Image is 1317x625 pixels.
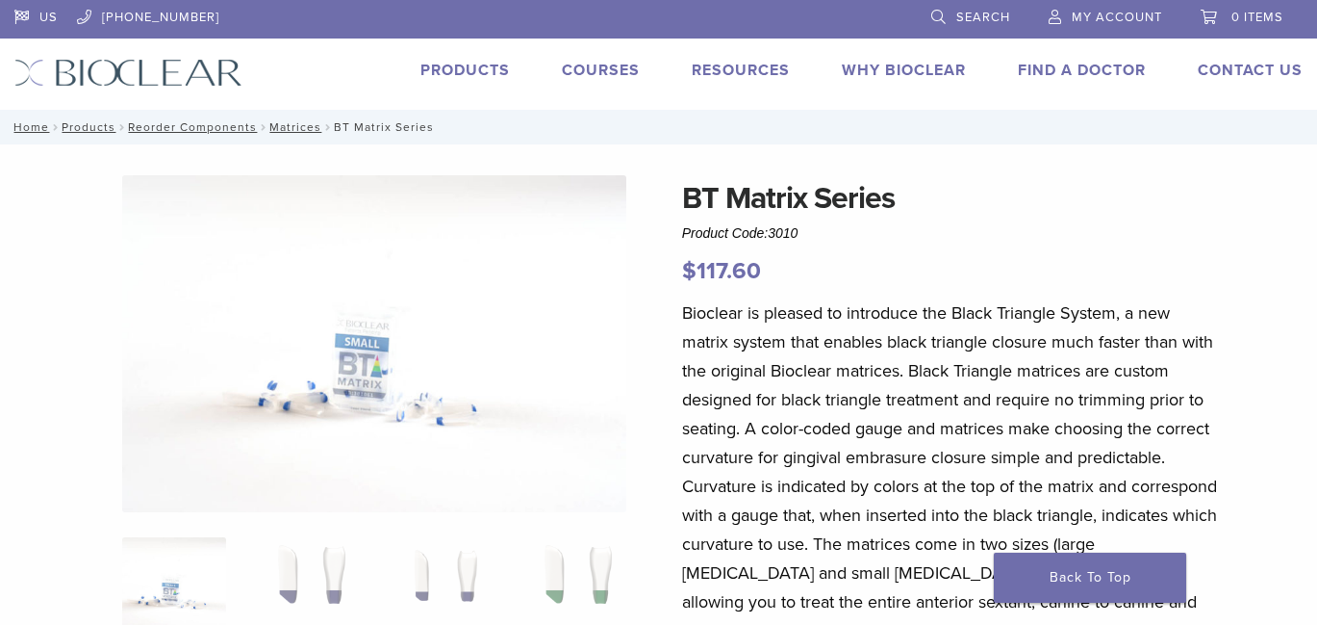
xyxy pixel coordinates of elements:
a: Reorder Components [128,120,257,134]
img: Bioclear [14,59,242,87]
span: My Account [1072,10,1162,25]
bdi: 117.60 [682,257,761,285]
span: 3010 [768,225,798,241]
a: Courses [562,61,640,80]
h1: BT Matrix Series [682,175,1219,221]
a: Home [8,120,49,134]
a: Products [420,61,510,80]
span: $ [682,257,696,285]
a: Resources [692,61,790,80]
a: Back To Top [994,553,1186,603]
span: / [115,122,128,132]
a: Products [62,120,115,134]
span: 0 items [1231,10,1283,25]
span: / [321,122,334,132]
span: Search [956,10,1010,25]
span: Product Code: [682,225,798,241]
a: Matrices [269,120,321,134]
a: Why Bioclear [842,61,966,80]
span: / [49,122,62,132]
a: Contact Us [1198,61,1303,80]
span: / [257,122,269,132]
a: Find A Doctor [1018,61,1146,80]
img: Anterior Black Triangle Series Matrices [122,175,626,512]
